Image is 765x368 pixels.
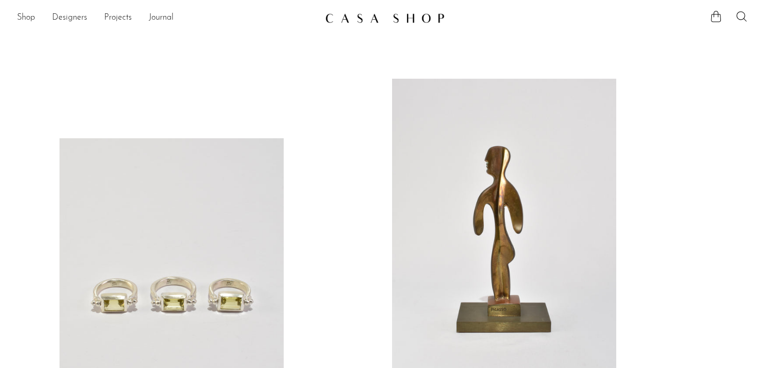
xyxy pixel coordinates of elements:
a: Shop [17,11,35,25]
ul: NEW HEADER MENU [17,9,317,27]
a: Projects [104,11,132,25]
nav: Desktop navigation [17,9,317,27]
a: Designers [52,11,87,25]
a: Journal [149,11,174,25]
